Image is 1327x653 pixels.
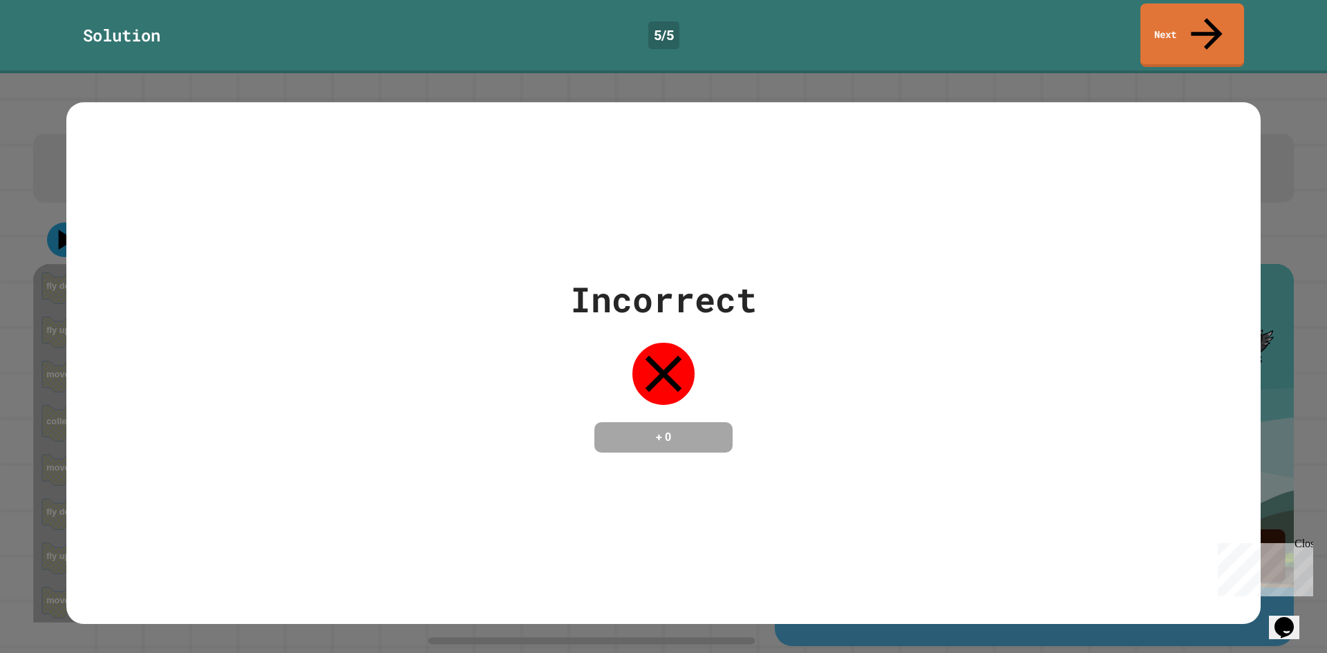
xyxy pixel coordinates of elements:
[608,429,719,446] h4: + 0
[1212,538,1313,596] iframe: chat widget
[6,6,95,88] div: Chat with us now!Close
[83,23,160,48] div: Solution
[1269,598,1313,639] iframe: chat widget
[1140,3,1244,67] a: Next
[570,274,757,325] div: Incorrect
[648,21,679,49] div: 5 / 5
